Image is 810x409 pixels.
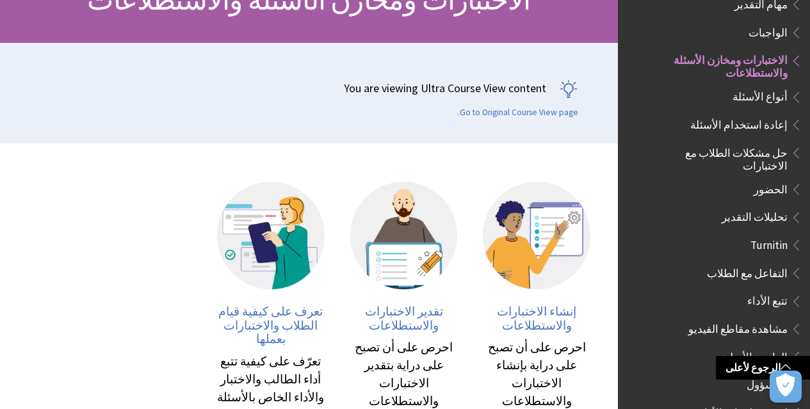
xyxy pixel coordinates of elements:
span: إنشاء الاختبارات والاستطلاعات [497,304,576,333]
p: You are viewing Ultra Course View content [13,80,578,96]
div: تعرّف على كيفية تتبع أداء الطالب والاختبار والأداء الخاص بالأسئلة [217,353,325,406]
span: الواجهة الأصلية [721,346,788,364]
span: الحضور [754,179,788,196]
span: إعادة استخدام الأسئلة [690,114,788,131]
a: الرجوع لأعلى [716,356,810,380]
img: صورة توضيحية لشخص يوضح كيفية إنشاء الاختبارات والاستطلاعات. [483,182,590,289]
span: الواجبات [749,22,788,39]
span: حل مشكلات الطلاب مع الاختبارات [659,142,788,172]
span: أنواع الأسئلة [733,86,788,104]
span: المسؤول [747,374,788,392]
a: Go to Original Course View page. [458,107,578,118]
span: الاختبارات ومخازن الأسئلة والاستطلاعات [652,50,788,80]
button: فتح التفضيلات [770,371,802,403]
span: تعرف على كيفية قيام الطلاب والاختبارات بعملها [218,304,323,346]
span: تتبع الأداء [747,291,788,308]
span: التفاعل مع الطلاب [707,262,788,280]
span: تحليلات التقدير [722,207,788,224]
span: Turnitin [750,234,788,252]
span: تقدير الاختبارات والاستطلاعات [365,304,443,333]
img: صورة توضيحية لشخص يعرض اختبارًا تم تقديره. [350,182,458,289]
span: مشاهدة مقاطع الفيديو [688,318,788,335]
img: صورة توضيحية لخص يلقي نظرة على التقارير لتتبع أداء الطالب. [217,182,325,289]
